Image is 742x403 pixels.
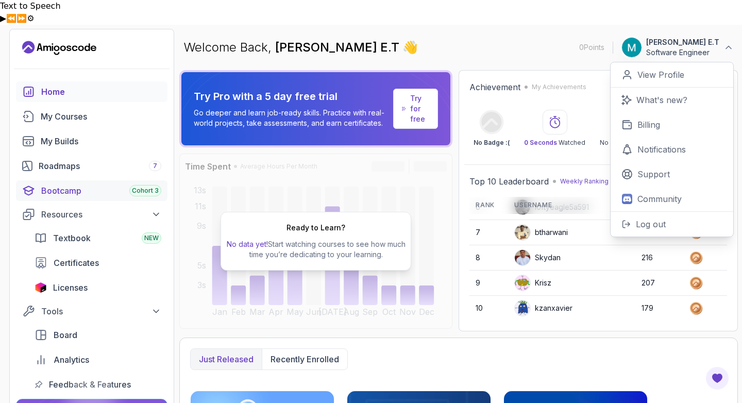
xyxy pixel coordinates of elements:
button: Recently enrolled [262,349,347,370]
button: Forward [16,12,27,25]
div: Krisz [514,275,551,291]
a: Try for free [393,89,438,129]
td: 10 [469,296,508,321]
a: roadmaps [16,156,167,176]
span: 0 Seconds [524,139,557,146]
div: Roadmaps [39,160,161,172]
a: Community [611,187,733,211]
span: 7 [153,162,157,170]
td: 7 [469,220,508,245]
td: 216 [635,245,683,271]
p: Log out [636,218,666,230]
div: Bootcamp [41,184,161,197]
a: bootcamp [16,180,167,201]
a: What's new? [611,88,733,112]
td: 207 [635,271,683,296]
a: feedback [28,374,167,395]
span: Certificates [54,257,99,269]
p: Go deeper and learn job-ready skills. Practice with real-world projects, take assessments, and ea... [194,108,389,128]
img: user profile image [515,225,530,240]
button: user profile image[PERSON_NAME] E.TSoftware Engineer [621,37,734,58]
button: Previous [6,12,16,25]
span: Cohort 3 [132,187,159,195]
a: analytics [28,349,167,370]
h2: Achievement [469,81,520,93]
p: What's new? [636,94,687,106]
a: home [16,81,167,102]
p: Watched [524,139,585,147]
div: kzanxavier [514,300,572,316]
button: Just released [191,349,262,370]
div: Home [41,86,161,98]
span: NEW [144,234,159,242]
span: Licenses [53,281,88,294]
p: No certificates [600,139,645,147]
span: [PERSON_NAME] E.T [275,40,402,55]
div: Tools [41,305,161,317]
div: Resources [41,208,161,221]
span: Board [54,329,77,341]
span: Analytics [54,354,89,366]
p: Just released [199,353,254,365]
button: Resources [16,205,167,224]
div: Skydan [514,249,561,266]
td: 9 [469,271,508,296]
a: builds [16,131,167,152]
p: My Achievements [532,83,586,91]
p: Support [637,168,670,180]
td: 179 [635,296,683,321]
button: Log out [611,211,733,237]
img: default monster avatar [515,275,530,291]
p: Weekly Ranking [560,177,609,186]
span: Feedback & Features [49,378,131,391]
th: Username [508,197,635,214]
th: Rank [469,197,508,214]
p: View Profile [637,69,684,81]
p: Notifications [637,143,686,156]
a: licenses [28,277,167,298]
p: Welcome Back, [183,39,418,56]
p: 0 Points [579,42,604,53]
a: Notifications [611,137,733,162]
a: Try for free [410,93,429,124]
p: Billing [637,119,660,131]
p: Try Pro with a 5 day free trial [194,89,389,104]
a: certificates [28,253,167,273]
h2: Top 10 Leaderboard [469,175,549,188]
p: [PERSON_NAME] E.T [646,37,719,47]
span: 👋 [402,38,419,56]
button: Settings [27,12,34,25]
img: user profile image [515,250,530,265]
a: courses [16,106,167,127]
a: textbook [28,228,167,248]
p: Software Engineer [646,47,719,58]
span: No data yet! [227,240,268,248]
div: My Courses [41,110,161,123]
img: jetbrains icon [35,282,47,293]
button: Tools [16,302,167,321]
div: My Builds [41,135,161,147]
a: View Profile [611,62,733,88]
span: Textbook [53,232,91,244]
img: default monster avatar [515,300,530,316]
a: Support [611,162,733,187]
p: No Badge :( [474,139,510,147]
a: board [28,325,167,345]
a: Billing [611,112,733,137]
p: Start watching courses to see how much time you’re dedicating to your learning. [225,239,407,260]
p: Community [637,193,682,205]
a: Landing page [22,40,96,56]
div: btharwani [514,224,568,241]
td: 8 [469,245,508,271]
p: Recently enrolled [271,353,339,365]
button: Open Feedback Button [705,366,730,391]
h2: Ready to Learn? [286,223,345,233]
img: user profile image [622,38,642,57]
